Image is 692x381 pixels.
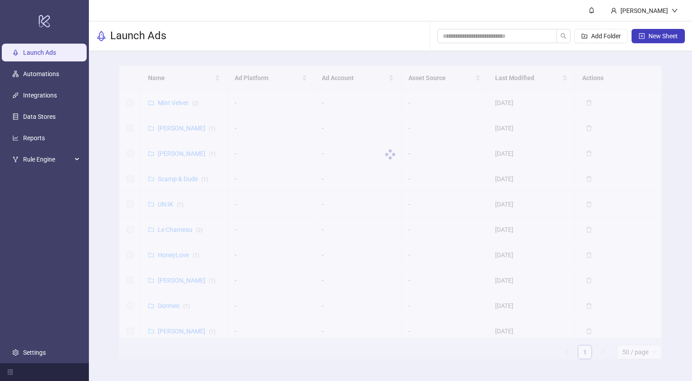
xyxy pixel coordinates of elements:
[632,29,685,43] button: New Sheet
[23,92,57,99] a: Integrations
[110,29,166,43] h3: Launch Ads
[611,8,617,14] span: user
[639,33,645,39] span: plus-square
[12,157,19,163] span: fork
[23,71,59,78] a: Automations
[23,49,56,57] a: Launch Ads
[591,32,621,40] span: Add Folder
[23,151,72,169] span: Rule Engine
[23,349,46,356] a: Settings
[23,113,56,121] a: Data Stores
[96,31,107,41] span: rocket
[7,369,13,375] span: menu-fold
[672,8,678,14] span: down
[560,33,567,39] span: search
[23,135,45,142] a: Reports
[648,32,678,40] span: New Sheet
[617,6,672,16] div: [PERSON_NAME]
[581,33,588,39] span: folder-add
[574,29,628,43] button: Add Folder
[588,7,595,13] span: bell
